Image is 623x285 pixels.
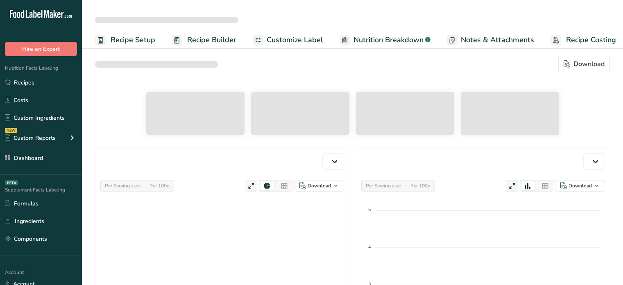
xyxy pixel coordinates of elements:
[368,207,371,212] tspan: 5
[461,34,534,46] span: Notes & Attachments
[447,31,534,49] a: Notes & Attachments
[5,134,56,142] div: Custom Reports
[294,180,344,192] button: Download
[253,31,323,49] a: Customize Label
[146,181,173,190] div: Per 100g
[102,181,143,190] div: Per Serving size
[368,244,371,249] tspan: 4
[172,31,236,49] a: Recipe Builder
[564,59,605,69] div: Download
[308,182,331,189] div: Download
[551,31,616,49] a: Recipe Costing
[95,31,155,49] a: Recipe Setup
[187,34,236,46] span: Recipe Builder
[111,34,155,46] span: Recipe Setup
[569,182,592,189] div: Download
[353,34,424,46] span: Nutrition Breakdown
[555,180,605,192] button: Download
[5,42,77,56] button: Hire an Expert
[407,181,434,190] div: Per 100g
[5,180,18,185] div: BETA
[566,34,616,46] span: Recipe Costing
[362,181,404,190] div: Per Serving size
[340,31,430,49] a: Nutrition Breakdown
[558,56,610,72] button: Download
[5,128,17,133] div: NEW
[267,34,323,46] span: Customize Label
